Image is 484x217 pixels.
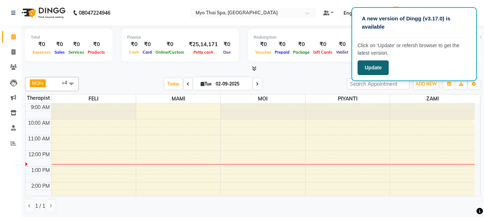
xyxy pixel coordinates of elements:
[221,94,305,103] span: MOI
[27,151,51,158] div: 12:00 PM
[141,40,154,49] div: ₹0
[86,50,107,55] span: Products
[186,40,221,49] div: ₹25,14,171
[79,3,110,23] b: 08047224946
[18,3,67,23] img: logo
[40,80,44,86] a: x
[127,34,233,40] div: Finance
[347,78,409,89] input: Search Appointment
[254,40,273,49] div: ₹0
[31,34,107,40] div: Total
[32,80,40,86] span: MOI
[141,50,154,55] span: Card
[62,80,73,85] span: +4
[52,94,136,103] span: FELI
[154,50,186,55] span: Online/Custom
[35,202,45,210] span: 1 / 1
[390,6,402,19] img: Manager Yesha
[334,50,350,55] span: Wallet
[254,50,273,55] span: Voucher
[273,40,291,49] div: ₹0
[311,40,334,49] div: ₹0
[30,167,51,174] div: 1:00 PM
[27,135,51,143] div: 11:00 AM
[31,50,53,55] span: Expenses
[221,40,233,49] div: ₹0
[31,40,53,49] div: ₹0
[136,94,220,103] span: MAMI
[154,40,186,49] div: ₹0
[30,182,51,190] div: 2:00 PM
[67,50,86,55] span: Services
[214,79,249,89] input: 2025-09-02
[358,60,389,75] button: Update
[86,40,107,49] div: ₹0
[53,40,67,49] div: ₹0
[127,40,141,49] div: ₹0
[273,50,291,55] span: Prepaid
[25,94,51,102] div: Therapist
[127,50,141,55] span: Cash
[414,79,439,89] button: ADD NEW
[390,94,475,103] span: ZAMI
[164,78,182,89] span: Today
[358,42,471,57] p: Click on ‘Update’ or refersh browser to get the latest version.
[199,81,214,87] span: Tue
[362,15,466,31] p: A new version of Dingg (v3.17.0) is available
[291,50,311,55] span: Package
[221,50,233,55] span: Due
[416,81,437,87] span: ADD NEW
[192,50,215,55] span: Petty cash
[291,40,311,49] div: ₹0
[29,104,51,111] div: 9:00 AM
[334,40,350,49] div: ₹0
[53,50,67,55] span: Sales
[27,119,51,127] div: 10:00 AM
[306,94,390,103] span: PIYANTI
[311,50,334,55] span: Gift Cards
[67,40,86,49] div: ₹0
[254,34,350,40] div: Redemption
